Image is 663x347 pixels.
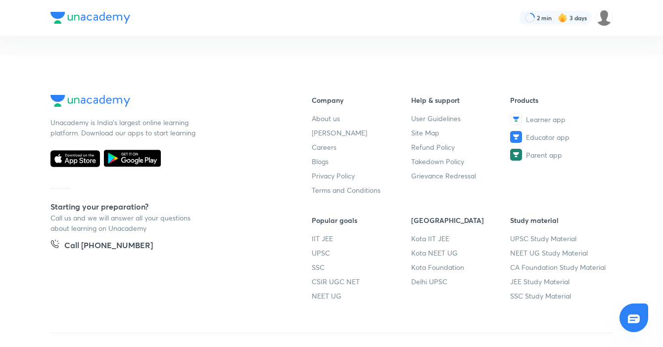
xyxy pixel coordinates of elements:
[510,233,610,244] a: UPSC Study Material
[510,248,610,258] a: NEET UG Study Material
[50,95,280,109] a: Company Logo
[411,113,511,124] a: User Guidelines
[510,149,522,161] img: Parent app
[411,262,511,272] a: Kota Foundation
[50,239,153,253] a: Call [PHONE_NUMBER]
[510,113,522,125] img: Learner app
[312,171,411,181] a: Privacy Policy
[411,142,511,152] a: Refund Policy
[411,95,511,105] h6: Help & support
[411,233,511,244] a: Kota IIT JEE
[411,128,511,138] a: Site Map
[312,262,411,272] a: SSC
[510,95,610,105] h6: Products
[411,248,511,258] a: Kota NEET UG
[312,95,411,105] h6: Company
[510,262,610,272] a: CA Foundation Study Material
[411,171,511,181] a: Grievance Redressal
[50,95,130,107] img: Company Logo
[312,113,411,124] a: About us
[312,128,411,138] a: [PERSON_NAME]
[526,150,562,160] span: Parent app
[526,132,569,142] span: Educator app
[312,185,411,195] a: Terms and Conditions
[526,114,566,125] span: Learner app
[510,131,522,143] img: Educator app
[510,291,610,301] a: SSC Study Material
[596,9,613,26] img: pooja Patel
[510,113,610,125] a: Learner app
[411,215,511,225] h6: [GEOGRAPHIC_DATA]
[558,13,568,23] img: streak
[312,233,411,244] a: IIT JEE
[510,131,610,143] a: Educator app
[312,248,411,258] a: UPSC
[50,213,199,233] p: Call us and we will answer all your questions about learning on Unacademy
[411,276,511,287] a: Delhi UPSC
[510,215,610,225] h6: Study material
[64,239,153,253] h5: Call [PHONE_NUMBER]
[312,276,411,287] a: CSIR UGC NET
[510,276,610,287] a: JEE Study Material
[312,215,411,225] h6: Popular goals
[312,291,411,301] a: NEET UG
[312,142,411,152] a: Careers
[510,149,610,161] a: Parent app
[50,117,199,138] p: Unacademy is India’s largest online learning platform. Download our apps to start learning
[312,142,336,152] span: Careers
[50,201,280,213] h5: Starting your preparation?
[312,156,411,167] a: Blogs
[411,156,511,167] a: Takedown Policy
[50,12,130,24] img: Company Logo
